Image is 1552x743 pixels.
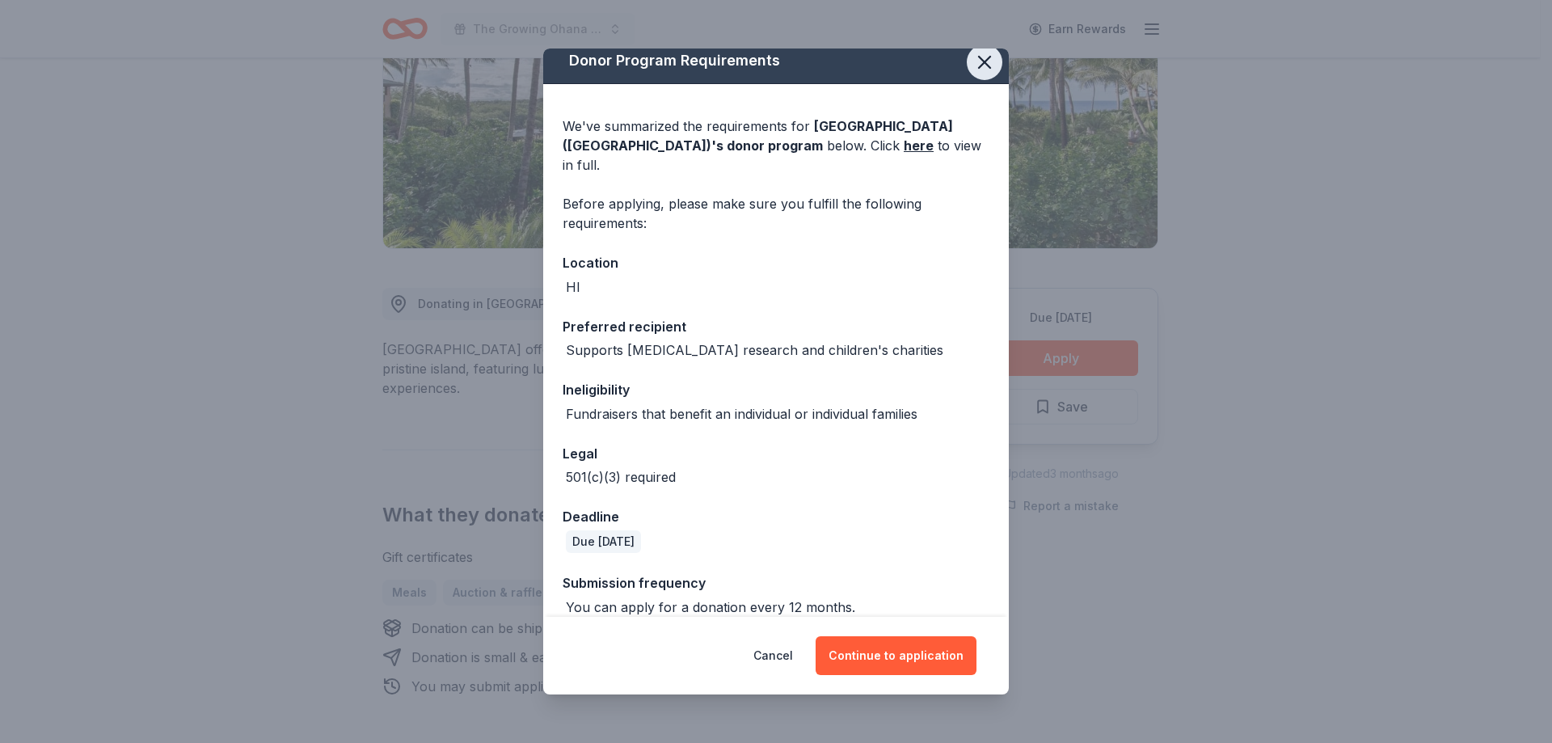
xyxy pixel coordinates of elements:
div: Legal [563,443,989,464]
div: Deadline [563,506,989,527]
div: Supports [MEDICAL_DATA] research and children's charities [566,340,943,360]
div: You can apply for a donation every 12 months. [566,597,855,617]
div: Location [563,252,989,273]
div: Donor Program Requirements [543,38,1009,84]
div: Before applying, please make sure you fulfill the following requirements: [563,194,989,233]
button: Cancel [753,636,793,675]
button: Continue to application [816,636,976,675]
div: Due [DATE] [566,530,641,553]
div: Preferred recipient [563,316,989,337]
div: Fundraisers that benefit an individual or individual families [566,404,917,424]
div: Ineligibility [563,379,989,400]
div: Submission frequency [563,572,989,593]
div: HI [566,277,580,297]
div: We've summarized the requirements for below. Click to view in full. [563,116,989,175]
div: 501(c)(3) required [566,467,676,487]
a: here [904,136,934,155]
